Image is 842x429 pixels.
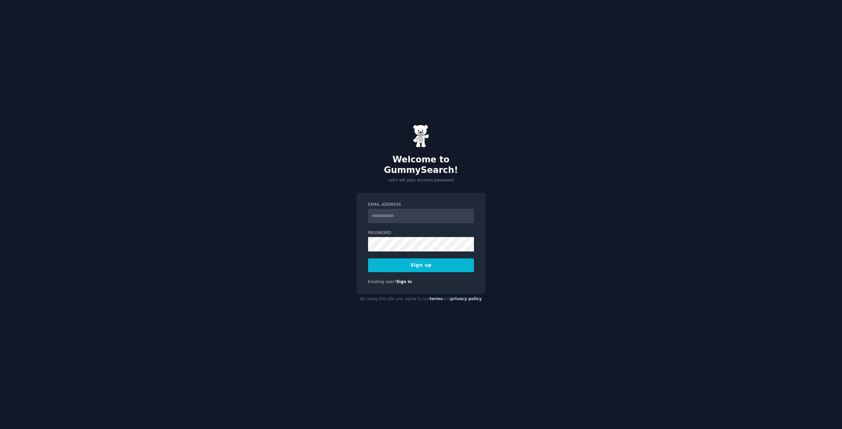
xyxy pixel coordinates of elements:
a: terms [430,297,443,301]
span: Existing user? [368,279,396,284]
div: By using this site you agree to our and [357,294,485,304]
button: Sign up [368,258,474,272]
label: Password [368,230,474,236]
img: Gummy Bear [413,125,429,148]
h2: Welcome to GummySearch! [357,155,485,175]
p: Let's set your account password [357,178,485,183]
a: privacy policy [450,297,482,301]
a: Sign in [396,279,412,284]
label: Email Address [368,202,474,208]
